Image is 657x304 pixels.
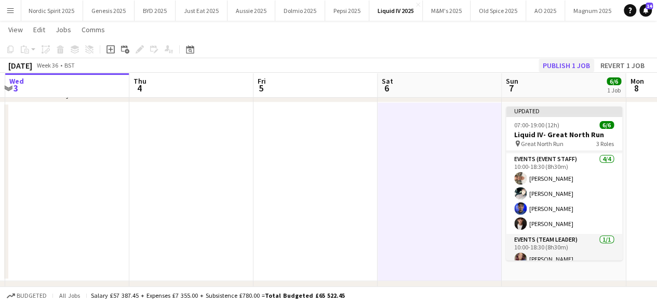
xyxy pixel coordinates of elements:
span: Great North Run [521,140,564,148]
span: 3 [8,82,24,94]
button: Publish 1 job [539,59,594,72]
button: Aussie 2025 [227,1,275,21]
span: Comms [82,25,105,34]
span: Week 36 [34,61,60,69]
span: Jobs [56,25,71,34]
button: AO 2025 [526,1,565,21]
span: 14 [646,3,653,9]
button: Revert 1 job [596,59,649,72]
div: BST [64,61,75,69]
span: 8 [628,82,643,94]
span: Edit [33,25,45,34]
button: Pepsi 2025 [325,1,369,21]
a: Jobs [51,23,75,36]
span: Thu [133,76,146,86]
button: Magnum 2025 [565,1,620,21]
h3: Liquid IV- Great North Run [506,130,622,139]
a: View [4,23,27,36]
span: Fri [258,76,266,86]
button: Dolmio 2025 [275,1,325,21]
button: Genesis 2025 [83,1,135,21]
button: M&M's 2025 [423,1,471,21]
span: 7 [504,82,518,94]
button: Liquid IV 2025 [369,1,423,21]
div: Salary £57 387.45 + Expenses £7 355.00 + Subsistence £780.00 = [91,292,345,299]
span: All jobs [57,292,82,299]
span: 6/6 [599,121,614,129]
span: Sat [382,76,393,86]
span: View [8,25,23,34]
div: Updated [506,107,622,115]
span: Total Budgeted £65 522.45 [265,292,345,299]
span: Mon [630,76,643,86]
div: 1 Job [607,86,621,94]
div: Festivals [17,284,48,295]
span: 4 [132,82,146,94]
app-card-role: Events (Event Staff)4/410:00-18:30 (8h30m)[PERSON_NAME][PERSON_NAME][PERSON_NAME][PERSON_NAME] [506,153,622,234]
a: Edit [29,23,49,36]
span: Wed [9,76,24,86]
span: 6 [380,82,393,94]
div: [DATE] [8,60,32,71]
a: Comms [77,23,109,36]
app-card-role: Events (Team Leader)1/110:00-18:30 (8h30m)[PERSON_NAME] [506,234,622,269]
span: 07:00-19:00 (12h) [514,121,559,129]
span: 5 [256,82,266,94]
span: Budgeted [17,292,47,299]
button: Old Spice 2025 [471,1,526,21]
button: Nordic Spirit 2025 [20,1,83,21]
app-job-card: Updated07:00-19:00 (12h)6/6Liquid IV- Great North Run Great North Run3 RolesEvents (Event Manager... [506,107,622,260]
span: Sun [506,76,518,86]
button: BYD 2025 [135,1,176,21]
a: 14 [639,4,652,17]
button: Just Eat 2025 [176,1,227,21]
button: Budgeted [5,290,48,301]
span: 3 Roles [596,140,614,148]
span: 6/6 [607,77,621,85]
